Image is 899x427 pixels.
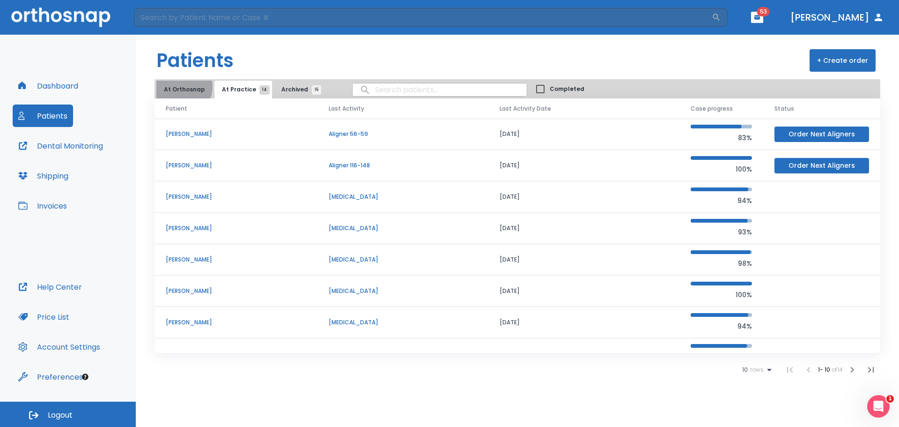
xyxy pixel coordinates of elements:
td: [DATE] [488,276,679,307]
p: Aligner 56-59 [329,130,477,138]
span: Completed [550,85,584,93]
button: Shipping [13,165,74,187]
button: Patients [13,105,73,127]
td: [DATE] [488,181,679,213]
td: [DATE] [488,307,679,338]
p: [MEDICAL_DATA] [329,318,477,327]
button: Invoices [13,195,73,217]
span: Archived [281,85,317,94]
p: 94% [691,321,752,332]
p: 98% [691,258,752,269]
p: 83% [691,132,752,143]
p: [MEDICAL_DATA] [329,193,477,201]
span: 10 [742,367,748,373]
button: Account Settings [13,336,106,358]
p: [PERSON_NAME] [166,161,306,170]
span: Case progress [691,105,733,113]
span: At Practice [222,85,265,94]
p: 100% [691,164,752,175]
span: 1 [886,395,894,403]
span: rows [748,367,764,373]
img: Orthosnap [11,7,111,27]
p: [MEDICAL_DATA] [329,255,477,264]
p: 92% [691,352,752,363]
h1: Patients [156,46,234,75]
input: search [353,81,527,99]
td: [DATE] [488,213,679,244]
p: 94% [691,195,752,206]
p: [PERSON_NAME] [166,224,306,232]
p: [MEDICAL_DATA] [329,224,477,232]
p: [MEDICAL_DATA] [329,287,477,295]
button: + Create order [810,49,876,72]
span: of 14 [832,366,843,374]
span: 1 - 10 [818,366,832,374]
button: [PERSON_NAME] [787,9,888,26]
button: Price List [13,306,75,328]
span: Status [774,105,794,113]
td: [DATE] [488,244,679,276]
td: [DATE] [488,150,679,181]
p: [PERSON_NAME] [166,255,306,264]
span: 53 [757,7,770,16]
p: Aligner 116-148 [329,161,477,170]
span: Logout [48,410,73,420]
span: Last Activity [329,105,364,113]
button: Order Next Aligners [774,158,869,173]
input: Search by Patient Name or Case # [134,8,712,27]
td: [DATE] [488,338,679,384]
button: Help Center [13,276,88,298]
p: 93% [691,226,752,238]
div: tabs [156,81,326,98]
span: 15 [312,85,321,95]
div: Tooltip anchor [81,373,89,381]
td: [DATE] [488,119,679,150]
span: Patient [166,105,187,113]
p: [PERSON_NAME] [166,193,306,201]
span: 14 [259,85,270,95]
button: Dashboard [13,75,84,97]
p: [PERSON_NAME] [166,130,306,138]
button: Order Next Aligners [774,127,869,142]
p: [PERSON_NAME] [166,318,306,327]
span: Last Activity Date [500,105,551,113]
p: [PERSON_NAME] [166,287,306,295]
button: At Orthosnap [156,81,213,98]
p: 100% [691,289,752,300]
button: Preferences [13,366,88,388]
iframe: Intercom live chat [867,395,890,418]
button: Dental Monitoring [13,135,109,157]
